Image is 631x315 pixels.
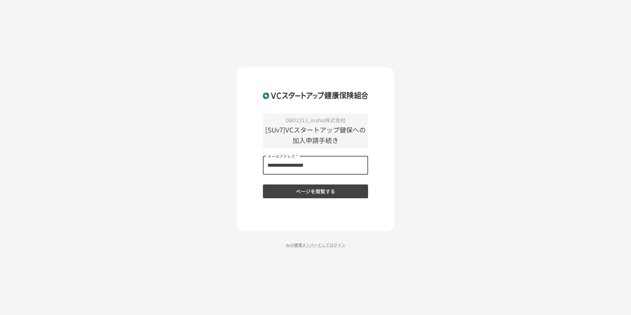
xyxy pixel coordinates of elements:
[263,116,368,125] p: DB01313_inaho株式会社
[263,184,368,198] button: ページを閲覧する
[263,87,368,104] img: ZDfHsVrhrXUoWEWGWYf8C4Fv4dEjYTEDCNvmL73B7ox
[268,153,298,159] label: メールアドレス
[263,125,368,146] p: [SUv7]VCスタートアップ健保への加入申請手続き
[237,242,394,248] p: Arch管理メンバーとしてログイン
